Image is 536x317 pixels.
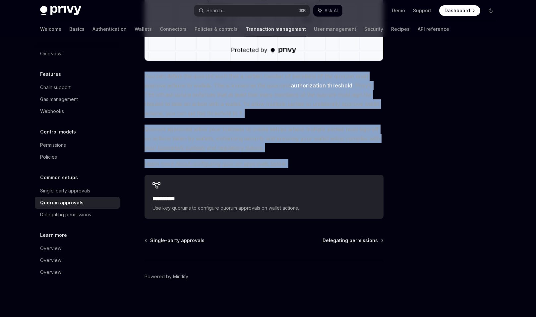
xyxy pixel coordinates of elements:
a: **** **** *Use key quorums to configure quorum approvals on wallet actions. [145,175,384,219]
h5: Learn more [40,231,67,239]
a: Delegating permissions [35,209,120,221]
a: Single-party approvals [35,185,120,197]
a: Gas management [35,93,120,105]
strong: authorization threshold [291,82,352,89]
div: Delegating permissions [40,211,91,219]
a: Quorum approvals [35,197,120,209]
a: Welcome [40,21,61,37]
div: Overview [40,268,61,276]
h5: Common setups [40,174,78,182]
a: Transaction management [246,21,306,37]
button: Ask AI [313,5,342,17]
a: Delegating permissions [323,237,383,244]
a: Overview [35,242,120,254]
span: Ask AI [325,7,338,14]
h5: Control models [40,128,76,136]
span: Use key quorums to configure quorum approvals on wallet actions. [152,204,376,212]
a: Security [364,21,383,37]
div: Webhooks [40,107,64,115]
a: Dashboard [439,5,480,16]
span: ⌘ K [299,8,306,13]
div: Overview [40,50,61,58]
div: Single-party approvals [40,187,90,195]
div: Permissions [40,141,66,149]
span: Learn more about configuring quorum approvals below. [145,159,384,168]
a: Permissions [35,139,120,151]
a: Policies & controls [195,21,238,37]
a: User management [314,21,356,37]
div: Gas management [40,95,78,103]
a: Connectors [160,21,187,37]
button: Search...⌘K [194,5,310,17]
a: API reference [418,21,449,37]
a: Chain support [35,81,120,93]
button: Toggle dark mode [486,5,496,16]
a: Policies [35,151,120,163]
span: Quorum approvals allow your business to create setups where multiple parties must sign-off on act... [145,125,384,152]
div: Search... [207,7,225,15]
a: Recipes [391,21,410,37]
span: You can define the quorum such that a certain number of members of the quorum must approve action... [145,72,384,118]
span: Dashboard [445,7,470,14]
span: Delegating permissions [323,237,378,244]
a: Webhooks [35,105,120,117]
a: Overview [35,254,120,266]
div: Policies [40,153,57,161]
a: Overview [35,266,120,278]
div: Overview [40,244,61,252]
a: Basics [69,21,85,37]
a: Single-party approvals [145,237,205,244]
div: Quorum approvals [40,199,84,207]
a: Support [413,7,431,14]
a: Overview [35,48,120,60]
a: Wallets [135,21,152,37]
div: Chain support [40,83,71,91]
img: dark logo [40,6,81,15]
h5: Features [40,70,61,78]
div: Overview [40,256,61,264]
a: Demo [392,7,405,14]
a: Powered by Mintlify [145,273,188,280]
span: Single-party approvals [150,237,205,244]
a: Authentication [92,21,127,37]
